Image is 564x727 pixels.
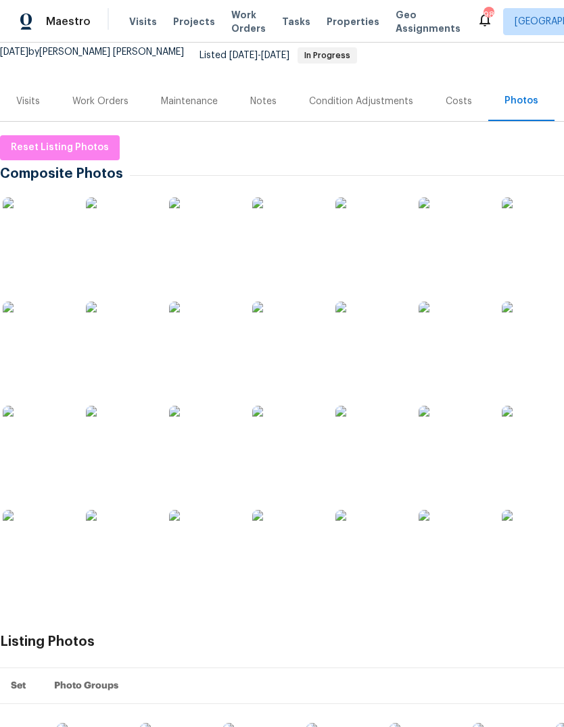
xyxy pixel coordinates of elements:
[261,51,289,60] span: [DATE]
[16,95,40,108] div: Visits
[446,95,472,108] div: Costs
[161,95,218,108] div: Maintenance
[229,51,258,60] span: [DATE]
[309,95,413,108] div: Condition Adjustments
[327,15,379,28] span: Properties
[484,8,493,22] div: 98
[299,51,356,60] span: In Progress
[504,94,538,108] div: Photos
[46,15,91,28] span: Maestro
[282,17,310,26] span: Tasks
[250,95,277,108] div: Notes
[231,8,266,35] span: Work Orders
[199,51,357,60] span: Listed
[11,139,109,156] span: Reset Listing Photos
[129,15,157,28] span: Visits
[229,51,289,60] span: -
[72,95,128,108] div: Work Orders
[396,8,461,35] span: Geo Assignments
[173,15,215,28] span: Projects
